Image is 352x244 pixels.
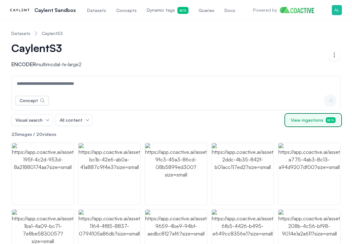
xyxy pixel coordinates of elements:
[147,7,188,14] span: Dynamic tags
[12,114,53,126] button: Visual search
[286,114,341,126] button: View ingestionsBeta
[79,143,140,205] img: https://app.coactive.ai/assets/ui/images/coactive/CaylentS3_1751905407236/ea59b5e9-bc1b-42e6-ab0a...
[11,131,17,137] span: 23
[145,143,207,205] img: https://app.coactive.ai/assets/ui/images/coactive/CaylentS3_1751905407236/efccae5d-9fc3-45a3-86cd...
[177,7,188,14] span: Beta
[60,117,82,123] span: All content
[12,143,74,205] img: https://app.coactive.ai/assets/ui/images/coactive/CaylentS3_1751905407236/95777300-195f-4c2d-953d...
[11,30,30,37] a: Datasets
[56,114,92,126] button: All content
[34,6,76,14] p: Caylent Sandbox
[291,117,336,123] span: View ingestions
[10,5,29,15] img: Caylent Sandbox
[332,5,342,15] img: Menu for the logged in user
[116,7,137,14] span: Concepts
[11,61,36,67] span: Encoder
[253,7,277,13] p: Powered by
[11,25,341,42] nav: Breadcrumb
[20,97,38,104] div: Concept
[212,143,273,205] img: https://app.coactive.ai/assets/ui/images/coactive/CaylentS3_1751905407236/9efbf4e1-2ddc-4b35-842f...
[15,117,43,123] span: Visual search
[278,143,340,205] img: https://app.coactive.ai/assets/ui/images/coactive/CaylentS3_1751905407236/e6650ca6-a775-4ab3-8c13...
[87,7,106,14] span: Datasets
[199,7,214,14] span: Queries
[11,61,81,68] p: multimodal-tx-large2
[326,117,336,123] span: Beta
[36,131,42,137] span: 20
[11,42,62,54] span: CaylentS3
[280,7,319,13] img: Home
[11,42,71,54] button: CaylentS3
[42,30,63,37] a: CaylentS3
[11,131,341,137] p: images / videos
[15,96,49,105] button: Concept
